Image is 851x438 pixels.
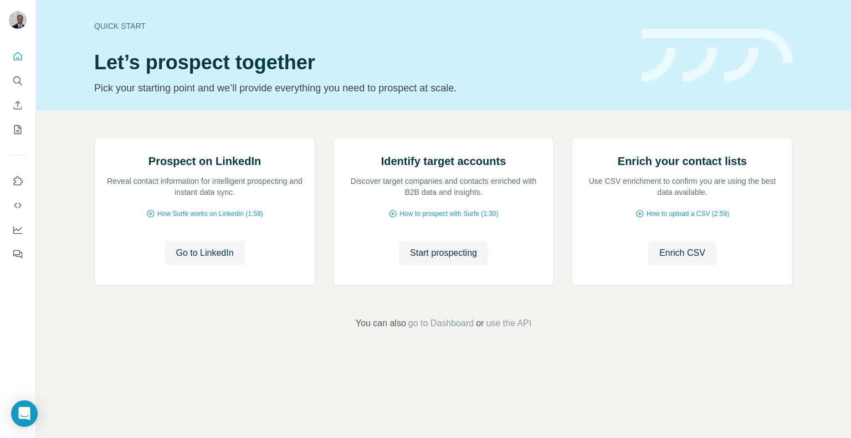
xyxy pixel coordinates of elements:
button: Use Surfe API [9,195,27,215]
button: Enrich CSV [648,241,716,265]
img: banner [642,29,793,83]
span: How to upload a CSV (2:59) [647,209,729,219]
span: or [476,317,484,330]
span: Enrich CSV [659,246,705,260]
h2: Prospect on LinkedIn [148,153,261,169]
h2: Identify target accounts [381,153,506,169]
button: go to Dashboard [408,317,474,330]
button: Search [9,71,27,91]
button: use the API [486,317,531,330]
p: Pick your starting point and we’ll provide everything you need to prospect at scale. [94,80,628,96]
button: Dashboard [9,220,27,240]
span: You can also [356,317,406,330]
span: Go to LinkedIn [176,246,233,260]
div: Open Intercom Messenger [11,400,38,427]
button: Enrich CSV [9,95,27,115]
button: Feedback [9,244,27,264]
button: Use Surfe on LinkedIn [9,171,27,191]
button: Start prospecting [399,241,488,265]
p: Reveal contact information for intelligent prospecting and instant data sync. [106,176,304,198]
p: Discover target companies and contacts enriched with B2B data and insights. [345,176,542,198]
button: Quick start [9,47,27,66]
h1: Let’s prospect together [94,51,628,74]
button: My lists [9,120,27,140]
p: Use CSV enrichment to confirm you are using the best data available. [583,176,781,198]
span: Start prospecting [410,246,477,260]
span: How to prospect with Surfe (1:30) [399,209,498,219]
div: Quick start [94,20,628,32]
span: How Surfe works on LinkedIn (1:58) [157,209,263,219]
img: Avatar [9,11,27,29]
button: Go to LinkedIn [165,241,244,265]
h2: Enrich your contact lists [618,153,747,169]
